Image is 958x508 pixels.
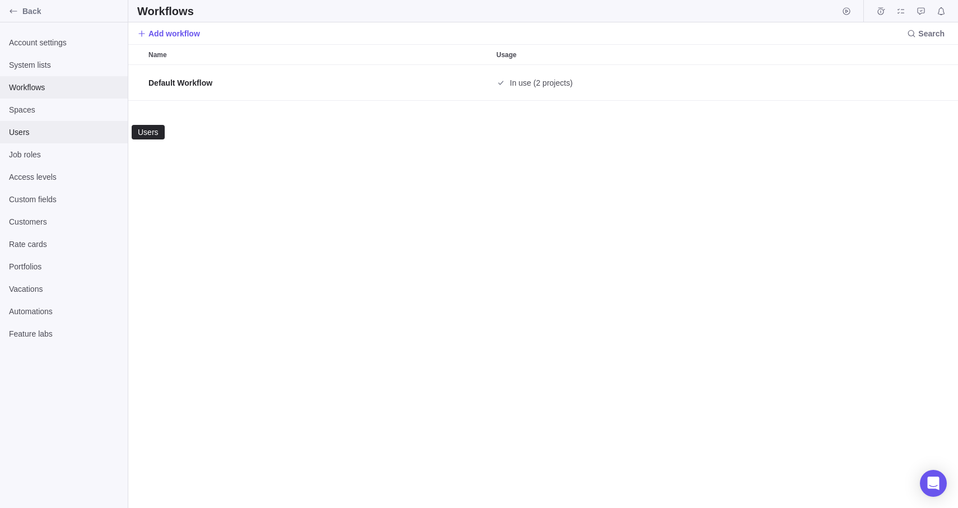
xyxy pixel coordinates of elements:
[9,127,119,138] span: Users
[9,328,119,339] span: Feature labs
[128,65,958,508] div: grid
[839,3,854,19] span: Start timer
[9,59,119,71] span: System lists
[873,3,889,19] span: Time logs
[137,128,160,137] div: Users
[933,3,949,19] span: Notifications
[144,45,492,64] div: Name
[492,45,795,64] div: Usage
[920,470,947,497] div: Open Intercom Messenger
[9,37,119,48] span: Account settings
[9,104,119,115] span: Spaces
[873,8,889,17] a: Time logs
[137,3,194,19] h2: Workflows
[148,28,200,39] span: Add workflow
[496,49,517,60] span: Usage
[893,8,909,17] a: My assignments
[918,28,945,39] span: Search
[9,194,119,205] span: Custom fields
[144,65,492,101] div: Name
[9,261,119,272] span: Portfolios
[9,149,119,160] span: Job roles
[9,171,119,183] span: Access levels
[9,239,119,250] span: Rate cards
[933,8,949,17] a: Notifications
[148,77,212,88] span: Default Workflow
[148,49,167,60] span: Name
[9,82,119,93] span: Workflows
[492,65,795,101] div: Usage
[9,216,119,227] span: Customers
[9,283,119,295] span: Vacations
[22,6,123,17] span: Back
[903,26,949,41] span: Search
[9,306,119,317] span: Automations
[913,8,929,17] a: Approval requests
[137,26,200,41] span: Add workflow
[510,77,573,88] span: In use (2 projects)
[913,3,929,19] span: Approval requests
[893,3,909,19] span: My assignments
